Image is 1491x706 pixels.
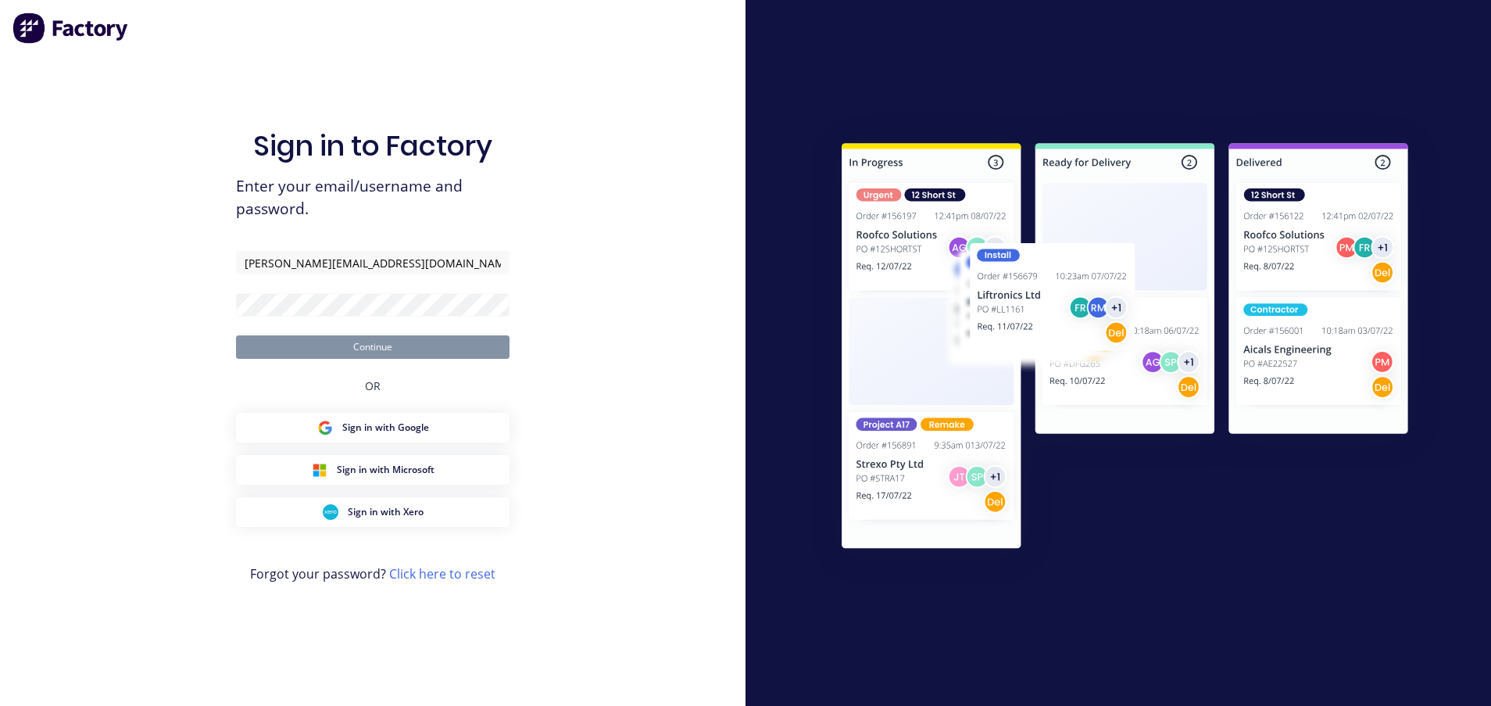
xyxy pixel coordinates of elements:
[250,564,495,583] span: Forgot your password?
[389,565,495,582] a: Click here to reset
[337,463,434,477] span: Sign in with Microsoft
[348,505,424,519] span: Sign in with Xero
[342,421,429,435] span: Sign in with Google
[236,175,510,220] span: Enter your email/username and password.
[13,13,130,44] img: Factory
[312,462,327,478] img: Microsoft Sign in
[236,497,510,527] button: Xero Sign inSign in with Xero
[236,251,510,274] input: Email/Username
[236,335,510,359] button: Continue
[253,129,492,163] h1: Sign in to Factory
[365,359,381,413] div: OR
[323,504,338,520] img: Xero Sign in
[317,420,333,435] img: Google Sign in
[236,413,510,443] button: Google Sign inSign in with Google
[807,112,1443,586] img: Sign in
[236,455,510,485] button: Microsoft Sign inSign in with Microsoft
